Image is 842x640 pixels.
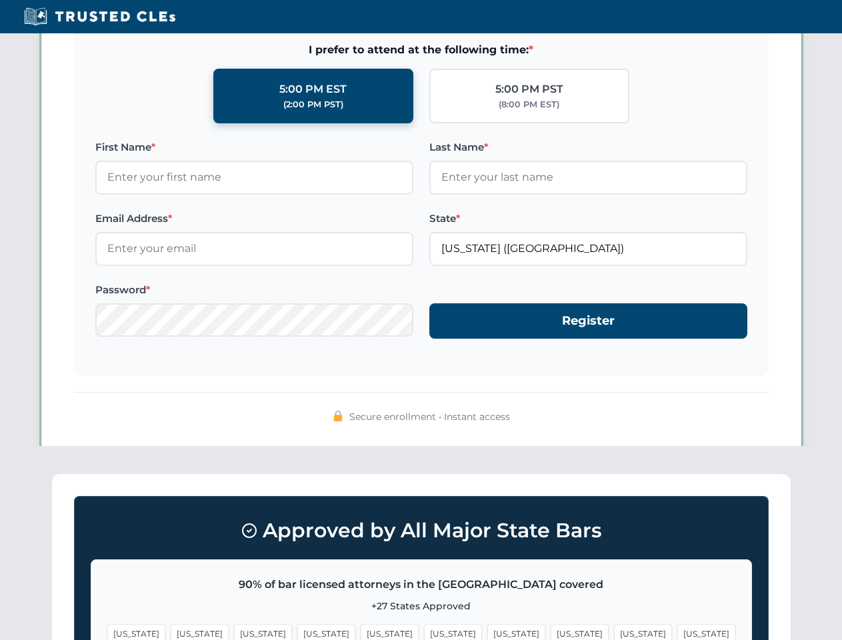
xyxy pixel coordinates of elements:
[20,7,179,27] img: Trusted CLEs
[95,211,413,227] label: Email Address
[107,576,735,593] p: 90% of bar licensed attorneys in the [GEOGRAPHIC_DATA] covered
[429,161,747,194] input: Enter your last name
[283,98,343,111] div: (2:00 PM PST)
[95,139,413,155] label: First Name
[499,98,559,111] div: (8:00 PM EST)
[495,81,563,98] div: 5:00 PM PST
[95,41,747,59] span: I prefer to attend at the following time:
[349,409,510,424] span: Secure enrollment • Instant access
[429,211,747,227] label: State
[333,411,343,421] img: 🔒
[429,139,747,155] label: Last Name
[95,161,413,194] input: Enter your first name
[91,513,752,549] h3: Approved by All Major State Bars
[95,282,413,298] label: Password
[279,81,347,98] div: 5:00 PM EST
[95,232,413,265] input: Enter your email
[107,599,735,613] p: +27 States Approved
[429,232,747,265] input: Florida (FL)
[429,303,747,339] button: Register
